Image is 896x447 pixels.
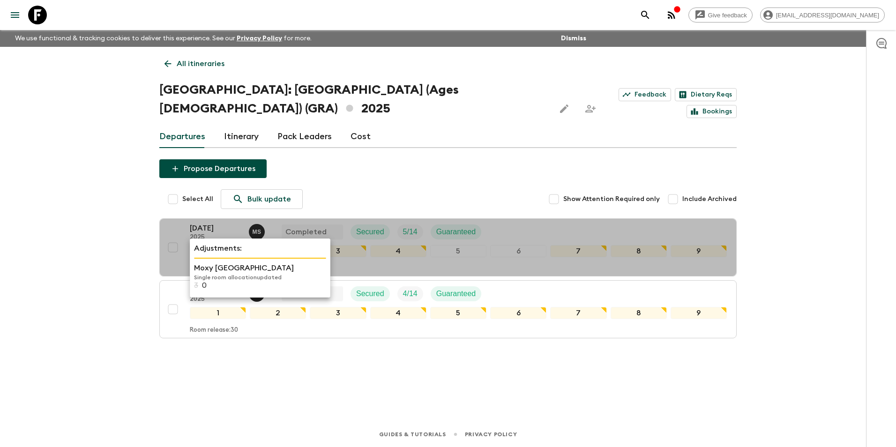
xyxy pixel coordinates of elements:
p: Guaranteed [436,288,476,299]
div: 2 [250,307,306,319]
div: 9 [671,307,727,319]
div: 5 [430,245,486,257]
div: Trip Fill [397,286,423,301]
p: Completed [285,226,327,238]
p: Moxy [GEOGRAPHIC_DATA] [194,262,326,274]
div: 1 [190,307,246,319]
a: Pack Leaders [277,126,332,148]
a: Itinerary [224,126,259,148]
a: Feedback [619,88,671,101]
p: Single room allocation updated [194,274,326,281]
p: 2025 [190,296,241,303]
div: 6 [490,307,546,319]
a: Bookings [687,105,737,118]
div: Trip Fill [397,224,423,239]
button: Dismiss [559,32,589,45]
p: 4 / 14 [403,288,418,299]
a: Guides & Tutorials [379,429,446,440]
div: 4 [370,245,426,257]
a: Cost [351,126,371,148]
span: [EMAIL_ADDRESS][DOMAIN_NAME] [771,12,884,19]
p: Adjustments: [194,243,326,254]
span: Magda Sotiriadis [249,227,267,234]
span: Give feedback [703,12,752,19]
p: 0 [202,281,207,290]
div: 6 [490,245,546,257]
span: Select All [182,194,213,204]
div: 7 [550,307,606,319]
p: Secured [356,288,384,299]
a: Dietary Reqs [675,88,737,101]
a: Privacy Policy [237,35,282,42]
p: 5 / 14 [403,226,418,238]
button: search adventures [636,6,655,24]
a: Privacy Policy [465,429,517,440]
div: 8 [611,307,667,319]
p: All itineraries [177,58,224,69]
div: 3 [310,307,366,319]
button: Propose Departures [159,159,267,178]
div: 5 [430,307,486,319]
p: Bulk update [247,194,291,205]
a: Departures [159,126,205,148]
p: [DATE] [190,223,241,234]
span: Show Attention Required only [563,194,660,204]
span: Share this itinerary [581,99,600,118]
span: Include Archived [682,194,737,204]
h1: [GEOGRAPHIC_DATA]: [GEOGRAPHIC_DATA] (Ages [DEMOGRAPHIC_DATA]) (GRA) 2025 [159,81,547,118]
p: 3 [194,281,198,290]
p: Room release: 30 [190,327,238,334]
p: 2025 [190,234,241,241]
div: 9 [671,245,727,257]
button: menu [6,6,24,24]
p: Guaranteed [436,226,476,238]
div: 8 [611,245,667,257]
div: 3 [310,245,366,257]
p: Secured [356,226,384,238]
p: We use functional & tracking cookies to deliver this experience. See our for more. [11,30,315,47]
div: 7 [550,245,606,257]
button: Edit this itinerary [555,99,574,118]
div: 4 [370,307,426,319]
